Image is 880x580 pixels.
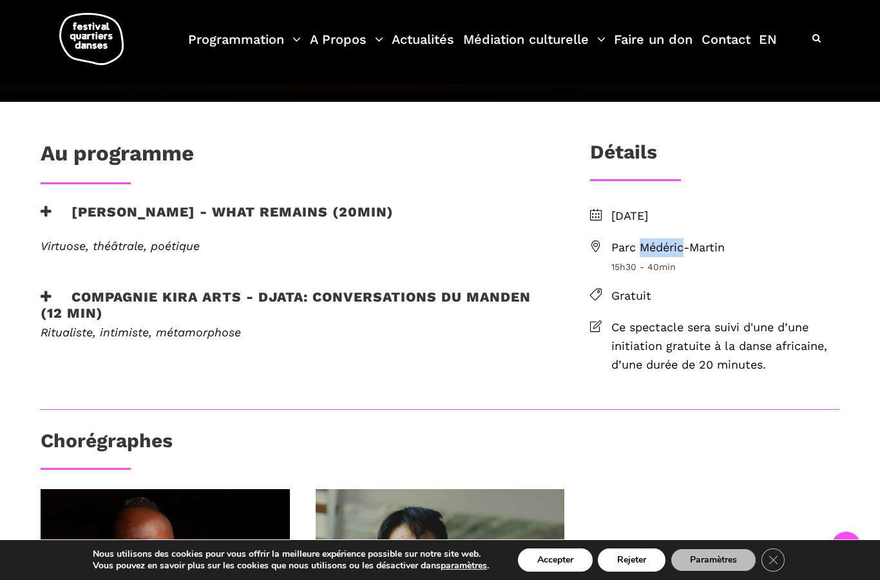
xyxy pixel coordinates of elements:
span: Gratuit [611,287,839,305]
em: Ritualiste, intimiste, métamorphose [41,325,241,339]
button: paramètres [441,560,487,572]
h3: [PERSON_NAME] - What remains (20min) [41,204,394,236]
a: A Propos [310,28,383,66]
a: Programmation [188,28,301,66]
button: Accepter [518,548,593,572]
button: Close GDPR Cookie Banner [761,548,785,572]
button: Paramètres [671,548,756,572]
p: Vous pouvez en savoir plus sur les cookies que nous utilisons ou les désactiver dans . [93,560,489,572]
img: logo-fqd-med [59,13,124,65]
span: Parc Médéric-Martin [611,238,839,257]
a: Médiation culturelle [463,28,606,66]
a: Actualités [392,28,454,66]
span: 15h30 - 40min [611,260,839,274]
h3: Détails [590,140,657,173]
em: Virtuose, théâtrale, poétique [41,239,200,253]
h3: Compagnie Kira Arts - Djata: Conversations du Manden (12 min) [41,289,548,321]
a: Faire un don [614,28,693,66]
span: [DATE] [611,207,839,226]
button: Rejeter [598,548,665,572]
span: Ce spectacle sera suivi d'une d’une initiation gratuite à la danse africaine, d’une durée de 20 m... [611,318,839,374]
a: Contact [702,28,751,66]
p: Nous utilisons des cookies pour vous offrir la meilleure expérience possible sur notre site web. [93,548,489,560]
h3: Chorégraphes [41,429,173,461]
h1: Au programme [41,140,194,173]
a: EN [759,28,777,66]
